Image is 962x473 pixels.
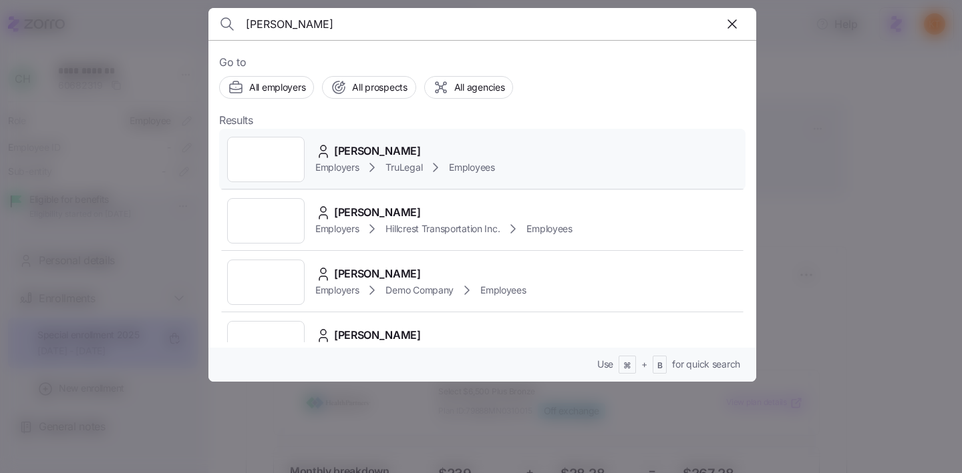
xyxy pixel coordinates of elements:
span: [PERSON_NAME] [334,327,421,344]
span: Demo Company [385,284,454,297]
span: Employers [315,284,359,297]
span: Employers [315,222,359,235]
span: + [641,358,647,371]
span: Go to [219,54,746,71]
span: ⌘ [623,360,631,372]
span: All prospects [352,81,407,94]
button: All employers [219,76,314,99]
span: All employers [249,81,305,94]
span: [PERSON_NAME] [334,204,421,221]
span: TruLegal [385,161,422,174]
span: Results [219,112,253,129]
span: Employers [315,161,359,174]
span: Hillcrest Transportation Inc. [385,222,500,235]
button: All agencies [424,76,514,99]
span: Employees [480,284,526,297]
span: All agencies [454,81,505,94]
span: B [657,360,663,372]
span: Employees [449,161,494,174]
span: [PERSON_NAME] [334,266,421,282]
span: Use [597,358,613,371]
span: for quick search [672,358,740,371]
span: Employees [526,222,572,235]
button: All prospects [322,76,416,99]
span: [PERSON_NAME] [334,143,421,159]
